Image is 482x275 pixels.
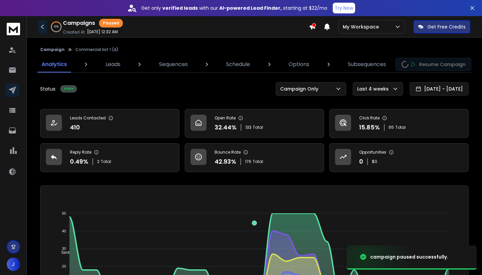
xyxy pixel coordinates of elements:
[40,109,179,138] a: Leads Contacted410
[70,123,80,132] p: 410
[54,25,59,29] p: 41 %
[215,123,237,132] p: 32.44 %
[333,3,355,13] button: Try Now
[162,5,198,11] strong: verified leads
[7,258,20,271] button: J
[245,125,251,130] span: 133
[215,115,236,121] p: Open Rate
[60,85,77,93] div: Active
[40,47,65,52] button: Campaign
[222,56,254,72] a: Schedule
[370,254,448,260] div: campaign paused successfully.
[62,211,66,215] tspan: 50
[56,250,70,255] span: Sent
[343,23,382,30] p: My Workspace
[280,86,321,92] p: Campaign Only
[42,60,67,68] p: Analytics
[215,157,236,166] p: 42.93 %
[359,123,380,132] p: 15.85 %
[87,29,118,35] p: [DATE] 12:32 AM
[185,143,324,172] a: Bounce Rate42.93%176Total
[335,5,353,11] p: Try Now
[155,56,192,72] a: Sequences
[344,56,390,72] a: Subsequences
[70,115,106,121] p: Leads Contacted
[159,60,188,68] p: Sequences
[97,159,99,164] span: 2
[359,157,363,166] p: 0
[70,157,88,166] p: 0.49 %
[62,264,66,268] tspan: 20
[63,19,95,27] h1: Campaigns
[253,125,263,130] span: Total
[40,86,56,92] p: Status:
[359,115,380,121] p: Click Rate
[141,5,327,11] p: Get only with our starting at $22/mo
[105,60,120,68] p: Leads
[215,150,241,155] p: Bounce Rate
[389,125,394,130] span: 65
[62,246,66,251] tspan: 30
[357,86,391,92] p: Last 4 weeks
[359,150,386,155] p: Opportunities
[75,47,118,52] p: Commercial list 1 (A)
[99,19,123,27] div: Paused
[289,60,309,68] p: Options
[37,56,71,72] a: Analytics
[348,60,386,68] p: Subsequences
[185,109,324,138] a: Open Rate32.44%133Total
[7,23,20,35] img: logo
[285,56,313,72] a: Options
[372,159,377,164] p: $ 0
[219,5,282,11] strong: AI-powered Lead Finder,
[62,229,66,233] tspan: 40
[427,23,466,30] p: Get Free Credits
[226,60,250,68] p: Schedule
[40,143,179,172] a: Reply Rate0.49%2Total
[329,109,469,138] a: Click Rate15.85%65Total
[101,56,125,72] a: Leads
[395,125,406,130] span: Total
[410,82,469,96] button: [DATE] - [DATE]
[329,143,469,172] a: Opportunities0$0
[253,159,263,164] span: Total
[245,159,251,164] span: 176
[101,159,111,164] span: Total
[63,30,86,35] p: Created At:
[413,20,470,34] button: Get Free Credits
[70,150,91,155] p: Reply Rate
